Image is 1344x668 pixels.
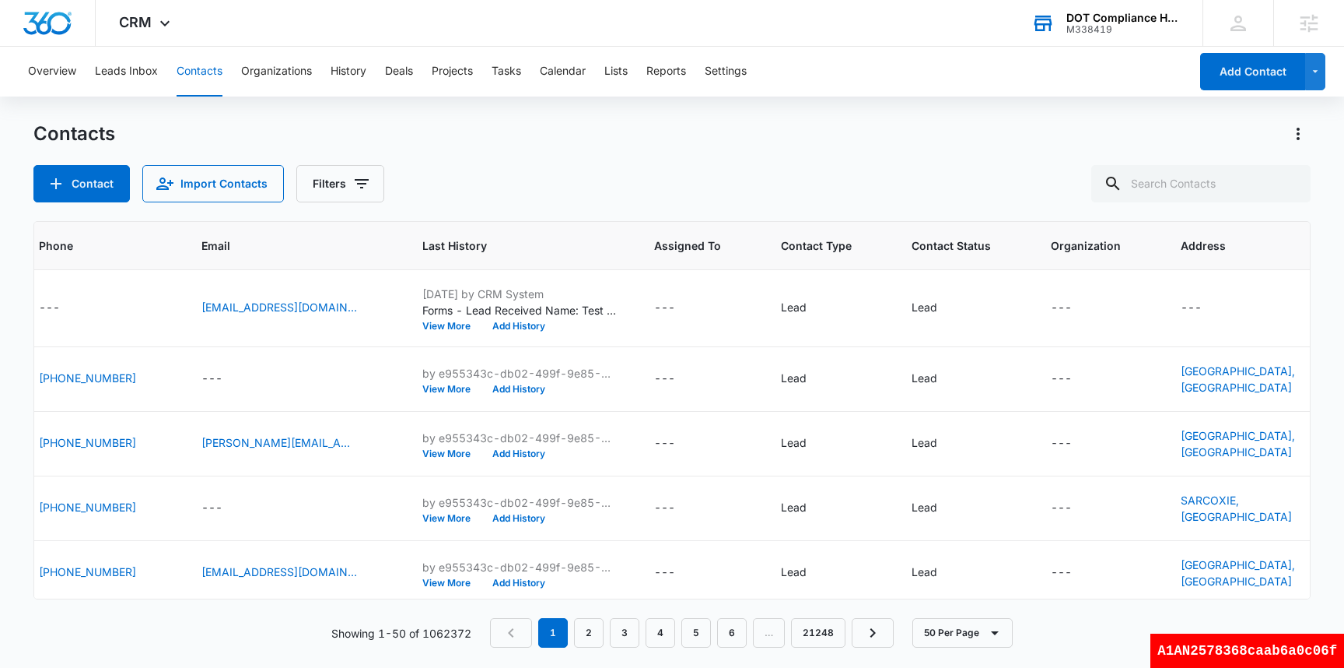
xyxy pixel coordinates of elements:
[39,564,136,580] a: [PHONE_NUMBER]
[33,165,130,202] button: Add Contact
[1150,634,1344,668] div: A1AN2578368caab6a0c06f
[1051,237,1121,254] span: Organization
[912,499,937,515] div: Lead
[912,564,937,580] div: Lead
[177,47,222,97] button: Contacts
[852,618,894,648] a: Next Page
[39,370,164,388] div: Phone - (716) 824-6400 - Select to Edit Field
[654,299,703,318] div: Assigned To - - Select to Edit Field
[39,434,164,453] div: Phone - (605) 371-3076 - Select to Edit Field
[1181,558,1295,588] a: [GEOGRAPHIC_DATA], [GEOGRAPHIC_DATA]
[422,578,481,588] button: View More
[912,370,937,386] div: Lead
[492,47,521,97] button: Tasks
[1051,564,1100,582] div: Organization - - Select to Edit Field
[646,47,686,97] button: Reports
[481,385,556,394] button: Add History
[781,299,835,318] div: Contact Type - Lead - Select to Edit Field
[422,322,481,331] button: View More
[331,625,471,642] p: Showing 1-50 of 1062372
[481,322,556,331] button: Add History
[422,449,481,459] button: View More
[28,47,76,97] button: Overview
[781,564,807,580] div: Lead
[481,449,556,459] button: Add History
[241,47,312,97] button: Organizations
[39,299,88,318] div: Phone - - Select to Edit Field
[201,434,385,453] div: Email - KATHY@CENTRALHEATINGSF.COM - Select to Edit Field
[1181,363,1323,396] div: Address - BUFFALO, NY - Select to Edit Field
[422,494,617,511] p: by e955343c-db02-499f-9e85-829e9f664ae0
[201,564,385,582] div: Email - KHAROLD@LYTTLECO.COM - Select to Edit Field
[1051,564,1072,582] div: ---
[39,499,164,518] div: Phone - (405) 283-0698 - Select to Edit Field
[654,564,675,582] div: ---
[781,370,807,386] div: Lead
[1051,370,1072,388] div: ---
[912,237,991,254] span: Contact Status
[912,564,965,582] div: Contact Status - Lead - Select to Edit Field
[912,370,965,388] div: Contact Status - Lead - Select to Edit Field
[654,434,675,453] div: ---
[1181,237,1300,254] span: Address
[912,299,965,318] div: Contact Status - Lead - Select to Edit Field
[540,47,586,97] button: Calendar
[1051,299,1072,318] div: ---
[481,514,556,523] button: Add History
[1181,429,1295,459] a: [GEOGRAPHIC_DATA], [GEOGRAPHIC_DATA]
[1051,299,1100,318] div: Organization - - Select to Edit Field
[1181,494,1292,523] a: SARCOXIE, [GEOGRAPHIC_DATA]
[1181,427,1323,460] div: Address - SIOUX FALLS, SD - Select to Edit Field
[1181,557,1323,589] div: Address - RICHMOND, VA - Select to Edit Field
[422,430,617,446] p: by e955343c-db02-499f-9e85-829e9f664ae0
[654,499,675,518] div: ---
[296,165,384,202] button: Filters
[912,434,937,451] div: Lead
[422,385,481,394] button: View More
[201,564,357,580] a: [EMAIL_ADDRESS][DOMAIN_NAME]
[1051,499,1100,518] div: Organization - - Select to Edit Field
[781,499,835,518] div: Contact Type - Lead - Select to Edit Field
[39,299,60,318] div: ---
[1051,499,1072,518] div: ---
[201,237,362,254] span: Email
[654,499,703,518] div: Assigned To - - Select to Edit Field
[201,499,222,518] div: ---
[33,122,115,146] h1: Contacts
[39,370,136,386] a: [PHONE_NUMBER]
[422,559,617,575] p: by e955343c-db02-499f-9e85-829e9f664ae0
[95,47,158,97] button: Leads Inbox
[1200,53,1305,90] button: Add Contact
[1181,492,1323,525] div: Address - SARCOXIE, MO - Select to Edit Field
[781,434,835,453] div: Contact Type - Lead - Select to Edit Field
[39,564,164,582] div: Phone - (804) 231-3426 - Select to Edit Field
[331,47,366,97] button: History
[610,618,639,648] a: Page 3
[201,299,357,315] a: [EMAIL_ADDRESS][DOMAIN_NAME]
[912,299,937,315] div: Lead
[201,299,385,318] div: Email - test@test.com - Select to Edit Field
[604,47,628,97] button: Lists
[1051,434,1100,453] div: Organization - - Select to Edit Field
[1051,434,1072,453] div: ---
[654,370,703,388] div: Assigned To - - Select to Edit Field
[717,618,747,648] a: Page 6
[1066,12,1180,24] div: account name
[1066,24,1180,35] div: account id
[201,370,222,388] div: ---
[574,618,604,648] a: Page 2
[1181,299,1202,318] div: ---
[654,370,675,388] div: ---
[422,237,594,254] span: Last History
[681,618,711,648] a: Page 5
[422,365,617,381] p: by e955343c-db02-499f-9e85-829e9f664ae0
[781,434,807,451] div: Lead
[781,370,835,388] div: Contact Type - Lead - Select to Edit Field
[781,564,835,582] div: Contact Type - Lead - Select to Edit Field
[422,302,617,318] p: Forms - Lead Received Name: Test Test Email: [EMAIL_ADDRESS][DOMAIN_NAME] How can we help?: Madwi...
[201,499,250,518] div: Email - - Select to Edit Field
[39,499,136,515] a: [PHONE_NUMBER]
[705,47,747,97] button: Settings
[142,165,284,202] button: Import Contacts
[912,499,965,518] div: Contact Status - Lead - Select to Edit Field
